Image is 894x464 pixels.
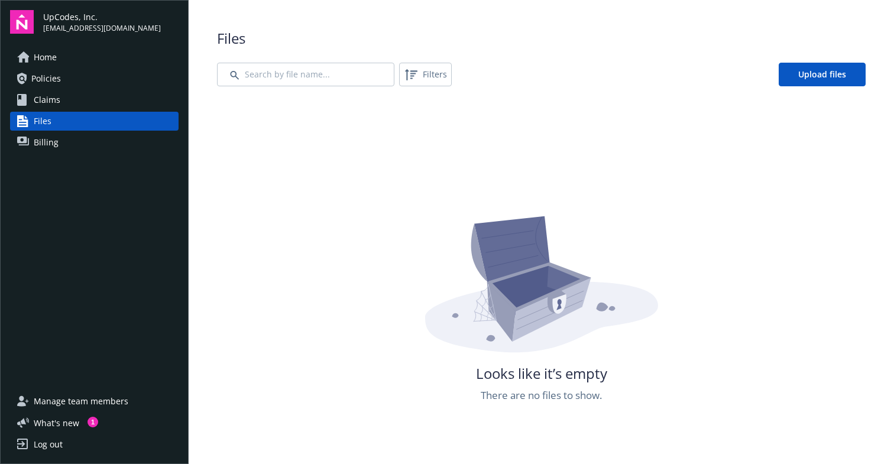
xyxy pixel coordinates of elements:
span: Upload files [798,69,846,80]
span: Policies [31,69,61,88]
span: Filters [401,65,449,84]
span: Files [34,112,51,131]
input: Search by file name... [217,63,394,86]
span: [EMAIL_ADDRESS][DOMAIN_NAME] [43,23,161,34]
a: Policies [10,69,179,88]
span: What ' s new [34,417,79,429]
a: Home [10,48,179,67]
button: What's new1 [10,417,98,429]
span: Files [217,28,866,48]
img: navigator-logo.svg [10,10,34,34]
div: 1 [88,417,98,427]
a: Files [10,112,179,131]
a: Manage team members [10,392,179,411]
span: Home [34,48,57,67]
span: Billing [34,133,59,152]
div: Log out [34,435,63,454]
span: Manage team members [34,392,128,411]
a: Billing [10,133,179,152]
span: UpCodes, Inc. [43,11,161,23]
span: Filters [423,68,447,80]
button: Filters [399,63,452,86]
span: There are no files to show. [481,388,602,403]
a: Claims [10,90,179,109]
button: UpCodes, Inc.[EMAIL_ADDRESS][DOMAIN_NAME] [43,10,179,34]
a: Upload files [779,63,866,86]
span: Claims [34,90,60,109]
span: Looks like it’s empty [476,364,607,384]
